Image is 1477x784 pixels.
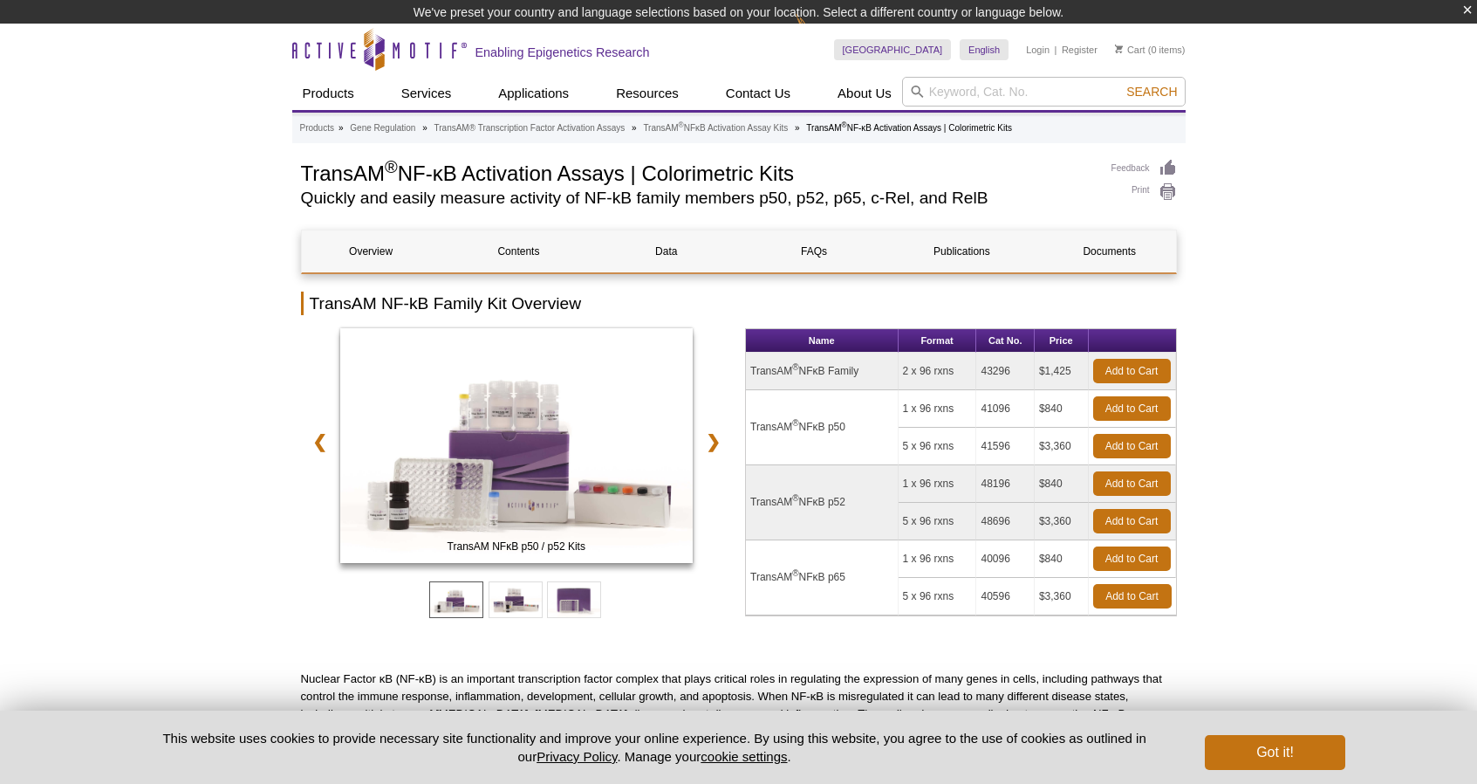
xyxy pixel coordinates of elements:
input: Keyword, Cat. No. [902,77,1186,107]
a: Applications [488,77,579,110]
td: 41096 [976,390,1034,428]
td: $840 [1035,390,1089,428]
li: » [632,123,637,133]
td: 5 x 96 rxns [899,503,977,540]
h2: TransAM NF-kB Family Kit Overview [301,292,1177,315]
p: This website uses cookies to provide necessary site functionality and improve your online experie... [133,729,1177,766]
a: [GEOGRAPHIC_DATA] [834,39,952,60]
td: 1 x 96 rxns [899,465,977,503]
a: Gene Regulation [350,120,415,136]
li: » [338,123,344,133]
li: (0 items) [1115,39,1186,60]
a: Products [300,120,334,136]
sup: ® [792,568,798,578]
sup: ® [679,120,684,129]
td: $840 [1035,465,1089,503]
td: 40096 [976,540,1034,578]
sup: ® [792,418,798,428]
td: 5 x 96 rxns [899,578,977,616]
a: TransAM®NFκB Activation Assay Kits [643,120,788,136]
a: Register [1062,44,1097,56]
a: Add to Cart [1093,509,1171,533]
td: TransAM NFκB p52 [746,465,899,540]
td: $3,360 [1035,428,1089,465]
p: Nuclear Factor κB (NF-κB) is an important transcription factor complex that plays critical roles ... [301,671,1177,740]
h2: Quickly and easily measure activity of NF-kB family members p50, p52, p65, c-Rel, and RelB [301,190,1094,206]
a: Add to Cart [1093,471,1171,496]
a: Add to Cart [1093,434,1171,458]
a: FAQs [744,230,883,272]
a: Privacy Policy [537,749,617,764]
a: TransAM NFκB p50 / p52 Kits [340,328,694,569]
td: 41596 [976,428,1034,465]
td: 1 x 96 rxns [899,540,977,578]
h2: Enabling Epigenetics Research [475,45,650,60]
th: Cat No. [976,329,1034,353]
a: Overview [302,230,441,272]
span: TransAM NFκB p50 / p52 Kits [344,538,689,555]
a: Add to Cart [1093,359,1171,383]
a: Documents [1040,230,1179,272]
a: Contents [449,230,588,272]
a: Resources [605,77,689,110]
a: TransAM® Transcription Factor Activation Assays [434,120,626,136]
td: $1,425 [1035,353,1089,390]
li: » [422,123,427,133]
a: Add to Cart [1093,396,1171,421]
a: Print [1111,182,1177,202]
td: $840 [1035,540,1089,578]
button: Search [1121,84,1182,100]
a: English [960,39,1009,60]
sup: ® [792,362,798,372]
img: TransAM NFκB p50 / p52 Kits [340,328,694,564]
img: Change Here [796,13,842,54]
a: Data [597,230,735,272]
a: About Us [827,77,902,110]
td: $3,360 [1035,503,1089,540]
a: Services [391,77,462,110]
td: 48196 [976,465,1034,503]
a: Login [1026,44,1050,56]
a: Add to Cart [1093,584,1172,609]
th: Price [1035,329,1089,353]
a: ❮ [301,422,338,462]
sup: ® [385,157,398,176]
span: Search [1126,85,1177,99]
td: TransAM NFκB Family [746,353,899,390]
td: TransAM NFκB p50 [746,390,899,465]
td: 2 x 96 rxns [899,353,977,390]
a: Add to Cart [1093,547,1171,571]
td: 48696 [976,503,1034,540]
a: ❯ [694,422,732,462]
li: TransAM NF-κB Activation Assays | Colorimetric Kits [806,123,1012,133]
a: Publications [892,230,1031,272]
th: Name [746,329,899,353]
img: Your Cart [1115,45,1123,53]
button: cookie settings [701,749,787,764]
button: Got it! [1205,735,1344,770]
td: 40596 [976,578,1034,616]
li: | [1055,39,1057,60]
td: $3,360 [1035,578,1089,616]
a: Cart [1115,44,1145,56]
sup: ® [842,120,847,129]
li: » [795,123,800,133]
td: 1 x 96 rxns [899,390,977,428]
h1: TransAM NF-κB Activation Assays | Colorimetric Kits [301,159,1094,185]
a: Products [292,77,365,110]
td: TransAM NFκB p65 [746,540,899,616]
td: 5 x 96 rxns [899,428,977,465]
sup: ® [792,493,798,503]
a: Contact Us [715,77,801,110]
th: Format [899,329,977,353]
td: 43296 [976,353,1034,390]
a: Feedback [1111,159,1177,178]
